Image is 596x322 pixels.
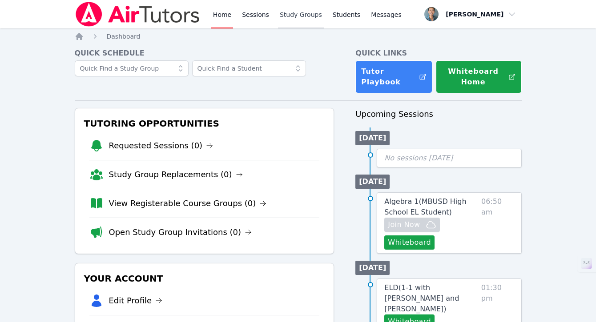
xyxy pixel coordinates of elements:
span: Algebra 1 ( MBUSD High School EL Student ) [384,197,466,216]
a: Open Study Group Invitations (0) [109,226,252,239]
a: ELD(1-1 with [PERSON_NAME] and [PERSON_NAME]) [384,282,477,314]
h3: Upcoming Sessions [355,108,521,120]
span: Join Now [388,219,420,230]
li: [DATE] [355,175,390,189]
a: Edit Profile [109,294,163,307]
input: Quick Find a Study Group [75,60,189,76]
input: Quick Find a Student [192,60,306,76]
nav: Breadcrumb [75,32,522,41]
h3: Your Account [82,270,327,286]
a: Study Group Replacements (0) [109,168,243,181]
button: Whiteboard [384,235,435,250]
h4: Quick Links [355,48,521,59]
a: Requested Sessions (0) [109,139,213,152]
span: Dashboard [107,33,141,40]
li: [DATE] [355,131,390,145]
button: Whiteboard Home [436,60,522,93]
li: [DATE] [355,261,390,275]
span: No sessions [DATE] [384,154,453,162]
span: Messages [371,10,402,19]
h4: Quick Schedule [75,48,334,59]
a: Tutor Playbook [355,60,432,93]
a: View Registerable Course Groups (0) [109,197,267,210]
span: 06:50 am [481,196,514,250]
img: Air Tutors [75,2,201,27]
h3: Tutoring Opportunities [82,115,327,131]
button: Join Now [384,218,439,232]
a: Dashboard [107,32,141,41]
span: ELD ( 1-1 with [PERSON_NAME] and [PERSON_NAME] ) [384,283,459,313]
a: Algebra 1(MBUSD High School EL Student) [384,196,478,218]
